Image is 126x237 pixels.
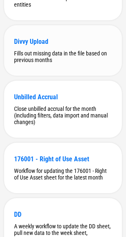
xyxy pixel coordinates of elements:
[14,93,112,101] div: Unbilled Accrual
[14,38,112,45] div: Divvy Upload
[14,155,112,163] div: 176001 - Right of Use Asset
[14,211,112,218] div: DD
[14,168,112,181] div: Workflow for updating the 176001 - Right of Use Asset sheet for the latest month
[14,50,112,63] div: Fills out missing data in the file based on previous months
[14,105,112,125] div: Close unbilled accrual for the month (including filters, data import and manual changes)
